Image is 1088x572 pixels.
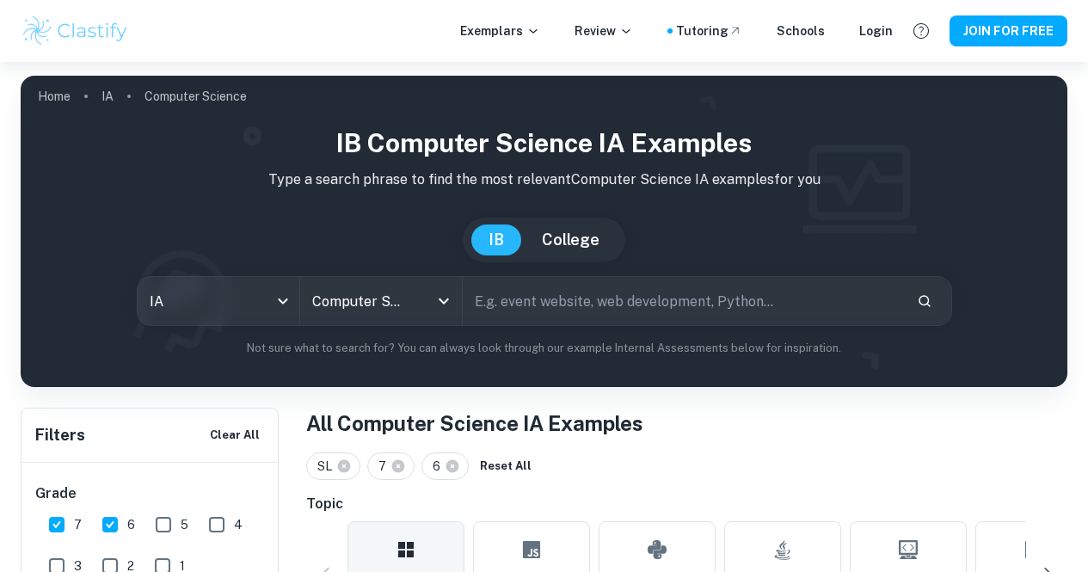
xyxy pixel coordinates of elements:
[950,15,1067,46] button: JOIN FOR FREE
[476,453,536,479] button: Reset All
[432,289,456,313] button: Open
[575,22,633,40] p: Review
[34,340,1054,357] p: Not sure what to search for? You can always look through our example Internal Assessments below f...
[910,286,939,316] button: Search
[234,515,243,534] span: 4
[433,457,448,476] span: 6
[74,515,82,534] span: 7
[21,76,1067,387] img: profile cover
[21,14,130,48] img: Clastify logo
[35,423,85,447] h6: Filters
[525,224,617,255] button: College
[34,169,1054,190] p: Type a search phrase to find the most relevant Computer Science IA examples for you
[138,277,299,325] div: IA
[907,16,936,46] button: Help and Feedback
[317,457,340,476] span: SL
[859,22,893,40] a: Login
[777,22,825,40] a: Schools
[144,87,247,106] p: Computer Science
[378,457,394,476] span: 7
[206,422,264,448] button: Clear All
[460,22,540,40] p: Exemplars
[306,452,360,480] div: SL
[367,452,415,480] div: 7
[463,277,903,325] input: E.g. event website, web development, Python...
[127,515,135,534] span: 6
[101,84,114,108] a: IA
[306,408,1067,439] h1: All Computer Science IA Examples
[181,515,188,534] span: 5
[35,483,266,504] h6: Grade
[38,84,71,108] a: Home
[306,494,1067,514] h6: Topic
[34,124,1054,163] h1: IB Computer Science IA examples
[421,452,469,480] div: 6
[676,22,742,40] a: Tutoring
[471,224,521,255] button: IB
